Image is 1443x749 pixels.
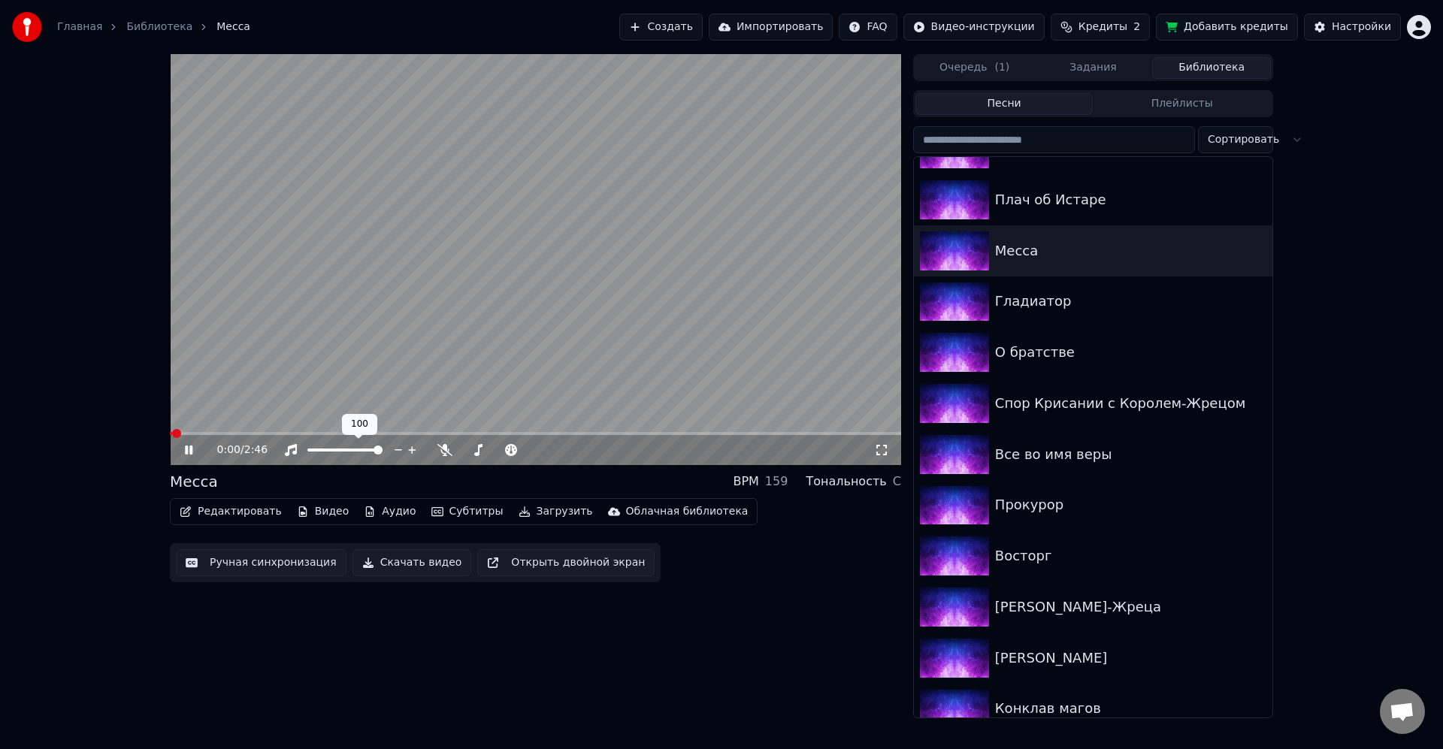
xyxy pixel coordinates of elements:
button: Загрузить [513,501,599,522]
div: 159 [765,473,788,491]
button: FAQ [839,14,897,41]
span: 0:00 [217,442,240,458]
div: [PERSON_NAME]-Жреца [995,596,1266,618]
a: Библиотека [126,20,192,35]
button: Видео [291,501,355,522]
div: Облачная библиотека [626,504,749,519]
button: Субтитры [425,501,510,522]
button: Добавить кредиты [1156,14,1298,41]
a: Главная [57,20,102,35]
button: Аудио [358,501,422,522]
div: Месса [170,471,218,492]
button: Задания [1034,57,1153,79]
button: Создать [619,14,702,41]
span: 2 [1133,20,1140,35]
div: Все во имя веры [995,444,1266,465]
span: Сортировать [1208,132,1279,147]
span: Месса [216,20,250,35]
button: Плейлисты [1093,93,1271,115]
div: Месса [995,240,1266,261]
button: Кредиты2 [1051,14,1150,41]
button: Очередь [915,57,1034,79]
div: C [893,473,901,491]
button: Скачать видео [352,549,472,576]
button: Редактировать [174,501,288,522]
button: Ручная синхронизация [176,549,346,576]
div: Гладиатор [995,291,1266,312]
div: / [217,442,253,458]
div: Конклав магов [995,698,1266,719]
div: Плач об Истаре [995,189,1266,210]
span: ( 1 ) [994,60,1009,75]
nav: breadcrumb [57,20,250,35]
div: Настройки [1332,20,1391,35]
button: Открыть двойной экран [477,549,655,576]
button: Настройки [1304,14,1401,41]
button: Библиотека [1152,57,1271,79]
div: [PERSON_NAME] [995,648,1266,669]
span: 2:46 [244,442,268,458]
div: 100 [342,414,377,435]
div: О братстве [995,342,1266,363]
div: BPM [733,473,758,491]
div: Тональность [806,473,886,491]
button: Видео-инструкции [903,14,1045,41]
span: Кредиты [1078,20,1127,35]
div: Прокурор [995,494,1266,515]
button: Импортировать [709,14,833,41]
div: Спор Крисании с Королем-Жрецом [995,393,1266,414]
a: Открытый чат [1380,689,1425,734]
button: Песни [915,93,1094,115]
img: youka [12,12,42,42]
div: Восторг [995,545,1266,566]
